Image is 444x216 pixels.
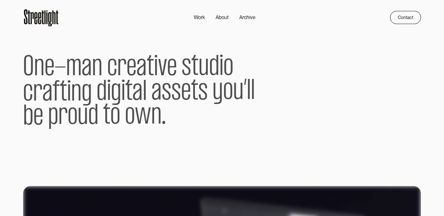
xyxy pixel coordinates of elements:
span: s [171,79,181,105]
span: o [68,104,78,130]
div: About [216,14,229,21]
span: r [33,80,42,106]
span: t [103,103,110,129]
span: d [97,80,107,106]
span: n [92,55,103,81]
span: t [125,80,132,106]
div: Archive [239,14,255,21]
span: a [132,80,143,106]
span: i [107,80,111,106]
span: e [127,55,136,81]
span: ’ [244,79,247,105]
span: f [53,80,60,106]
span: w [135,103,151,129]
span: e [181,79,191,105]
span: n [34,55,45,81]
a: Archive [234,12,261,23]
span: O [23,55,34,81]
span: i [154,55,158,81]
span: l [251,79,255,105]
span: r [117,55,127,81]
span: - [55,55,66,81]
span: d [209,54,219,80]
span: a [82,55,92,81]
span: a [136,55,147,81]
span: t [147,55,154,81]
span: e [45,55,55,81]
div: Contact [398,14,413,21]
span: s [162,79,171,105]
span: n [151,103,162,129]
span: l [247,79,251,105]
span: l [143,80,147,106]
span: d [88,104,98,130]
span: s [182,54,191,80]
span: e [167,55,177,81]
span: i [219,54,223,80]
span: v [158,55,167,81]
span: . [162,103,166,129]
span: g [111,80,121,106]
span: o [125,103,135,129]
span: g [82,80,92,106]
span: o [110,103,120,129]
span: s [198,79,208,105]
span: a [151,79,162,105]
span: t [191,54,198,80]
div: Work [194,14,205,21]
span: c [107,55,117,81]
span: t [191,79,198,105]
span: p [48,104,58,130]
span: i [121,80,125,106]
span: o [223,54,233,80]
span: t [60,80,67,106]
span: u [233,79,244,105]
span: y [212,79,223,105]
span: m [66,55,82,81]
a: Contact [390,11,421,24]
span: u [78,104,88,130]
span: o [223,79,233,105]
span: u [198,54,209,80]
span: i [67,80,71,106]
a: About [210,12,234,23]
span: n [71,80,82,106]
span: r [58,104,68,130]
span: b [23,104,33,130]
span: a [42,80,53,106]
span: e [33,104,43,130]
span: c [23,80,33,106]
a: Work [189,12,210,23]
